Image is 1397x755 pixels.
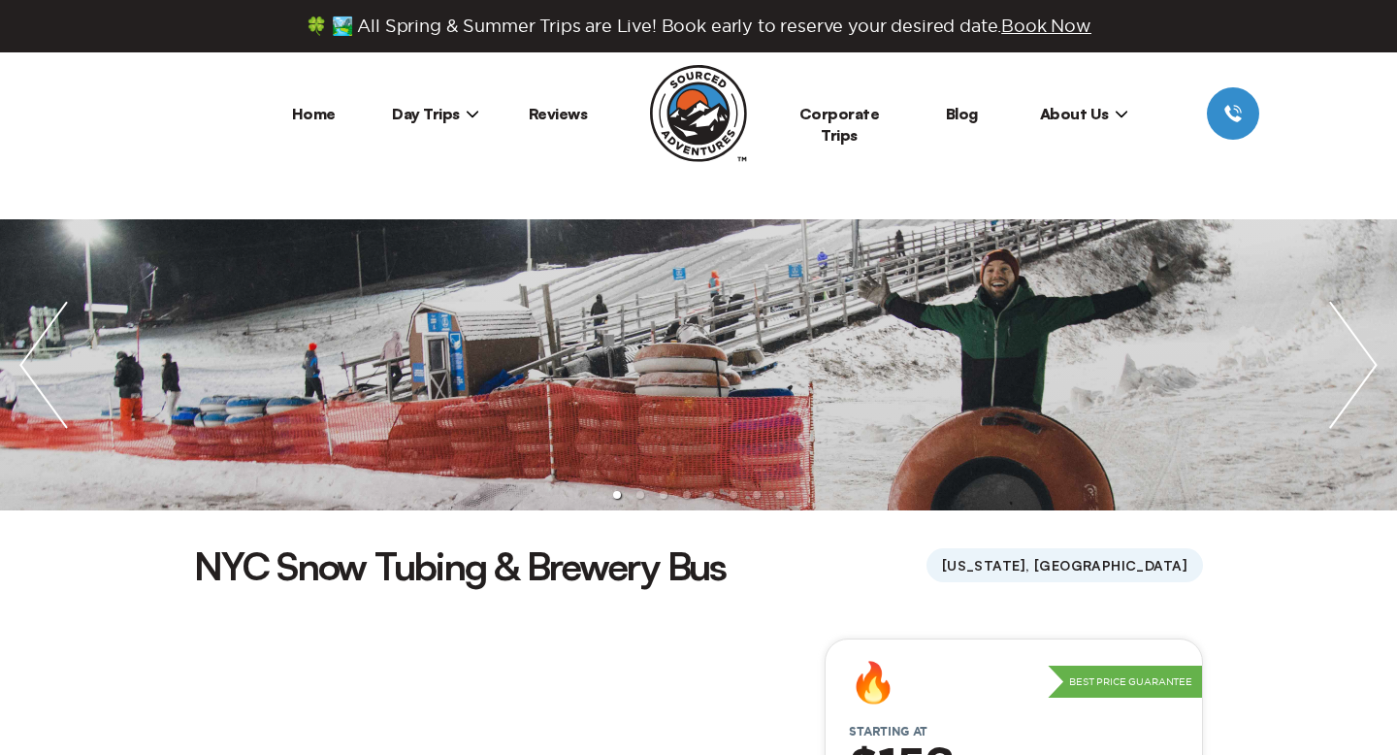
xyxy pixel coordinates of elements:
[753,491,761,499] li: slide item 7
[660,491,667,499] li: slide item 3
[650,65,747,162] img: Sourced Adventures company logo
[849,663,897,702] div: 🔥
[1040,104,1128,123] span: About Us
[636,491,644,499] li: slide item 2
[392,104,479,123] span: Day Trips
[683,491,691,499] li: slide item 4
[194,540,726,592] h1: NYC Snow Tubing & Brewery Bus
[1001,16,1091,35] span: Book Now
[706,491,714,499] li: slide item 5
[1310,219,1397,510] img: next slide / item
[529,104,588,123] a: Reviews
[826,725,951,739] span: Starting at
[799,104,880,145] a: Corporate Trips
[946,104,978,123] a: Blog
[1048,666,1202,699] p: Best Price Guarantee
[926,548,1203,582] span: [US_STATE], [GEOGRAPHIC_DATA]
[292,104,336,123] a: Home
[730,491,737,499] li: slide item 6
[613,491,621,499] li: slide item 1
[776,491,784,499] li: slide item 8
[306,16,1091,37] span: 🍀 🏞️ All Spring & Summer Trips are Live! Book early to reserve your desired date.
